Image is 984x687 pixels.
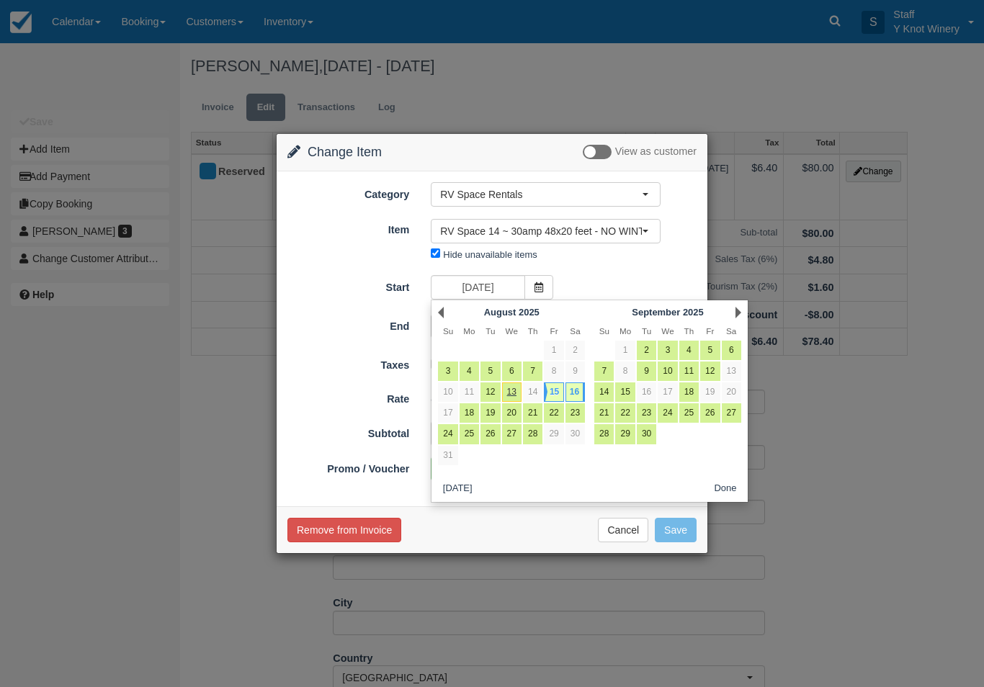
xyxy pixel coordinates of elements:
button: RV Space Rentals [431,182,661,207]
a: 28 [523,424,542,444]
a: 11 [679,362,699,381]
a: 31 [438,446,457,465]
a: 2 [565,341,585,360]
a: 22 [544,403,563,423]
a: 3 [438,362,457,381]
a: 12 [480,382,500,402]
a: 23 [637,403,656,423]
label: End [277,314,420,334]
a: 4 [460,362,479,381]
a: 13 [722,362,741,381]
span: Monday [463,326,475,336]
a: 19 [480,403,500,423]
a: 16 [637,382,656,402]
label: Start [277,275,420,295]
button: Cancel [598,518,648,542]
span: Monday [620,326,631,336]
span: Tuesday [642,326,651,336]
a: 15 [544,382,563,402]
label: Category [277,182,420,202]
a: 26 [700,403,720,423]
a: 7 [594,362,614,381]
button: RV Space 14 ~ 30amp 48x20 feet - NO WINTER WATER [431,219,661,243]
span: View as customer [615,146,697,158]
label: Subtotal [277,421,420,441]
a: 25 [460,424,479,444]
a: 14 [523,382,542,402]
span: Saturday [570,326,580,336]
a: 25 [679,403,699,423]
a: 21 [594,403,614,423]
a: 12 [700,362,720,381]
button: Done [709,480,743,498]
label: Promo / Voucher [277,457,420,477]
span: Wednesday [661,326,674,336]
span: Friday [550,326,558,336]
a: 30 [637,424,656,444]
a: 6 [502,362,522,381]
span: 2025 [519,307,540,318]
a: 1 [544,341,563,360]
a: 8 [544,362,563,381]
a: 29 [615,424,635,444]
label: Rate [277,387,420,407]
a: 28 [594,424,614,444]
span: Saturday [726,326,736,336]
label: Hide unavailable items [443,249,537,260]
span: September [632,307,680,318]
a: 15 [615,382,635,402]
a: Prev [438,307,444,318]
a: 3 [658,341,677,360]
a: 21 [523,403,542,423]
a: 17 [438,403,457,423]
a: 1 [615,341,635,360]
span: 2025 [683,307,704,318]
a: 9 [565,362,585,381]
a: 17 [658,382,677,402]
a: Next [735,307,741,318]
label: Taxes [277,353,420,373]
a: 27 [722,403,741,423]
button: Remove from Invoice [287,518,401,542]
a: 6 [722,341,741,360]
span: RV Space 14 ~ 30amp 48x20 feet - NO WINTER WATER [440,224,642,238]
a: 7 [523,362,542,381]
a: 20 [722,382,741,402]
a: 30 [565,424,585,444]
a: 24 [438,424,457,444]
a: 29 [544,424,563,444]
div: 2 Days @ $40.00 [420,388,707,412]
span: Friday [706,326,714,336]
a: 27 [502,424,522,444]
a: 8 [615,362,635,381]
span: Wednesday [506,326,518,336]
span: August [484,307,516,318]
button: [DATE] [437,480,478,498]
span: Thursday [528,326,538,336]
span: Sunday [443,326,453,336]
a: 20 [502,403,522,423]
a: 13 [502,382,522,402]
a: 9 [637,362,656,381]
a: 4 [679,341,699,360]
span: RV Space Rentals [440,187,642,202]
a: 10 [438,382,457,402]
a: 16 [565,382,585,402]
a: 18 [460,403,479,423]
a: 26 [480,424,500,444]
a: 10 [658,362,677,381]
a: 19 [700,382,720,402]
a: 23 [565,403,585,423]
a: 5 [700,341,720,360]
span: Thursday [684,326,694,336]
span: Change Item [308,145,382,159]
a: 22 [615,403,635,423]
a: 14 [594,382,614,402]
a: 2 [637,341,656,360]
span: Tuesday [486,326,495,336]
button: Save [655,518,697,542]
a: 5 [480,362,500,381]
a: 24 [658,403,677,423]
label: Item [277,217,420,238]
a: 11 [460,382,479,402]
